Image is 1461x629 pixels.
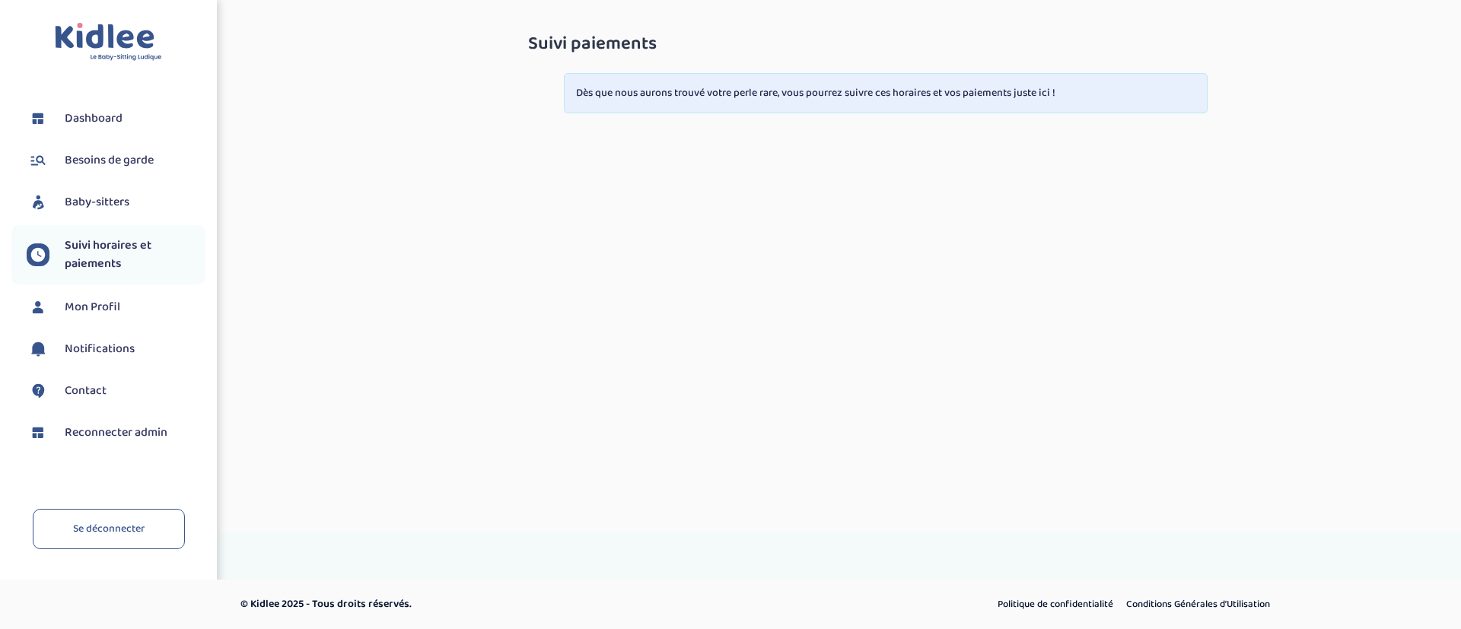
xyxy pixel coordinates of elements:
[27,107,205,130] a: Dashboard
[27,380,49,402] img: contact.svg
[240,596,795,612] p: © Kidlee 2025 - Tous droits réservés.
[33,509,185,549] a: Se déconnecter
[65,110,123,128] span: Dashboard
[992,595,1119,615] a: Politique de confidentialité
[27,421,205,444] a: Reconnecter admin
[65,193,129,211] span: Baby-sitters
[27,338,49,361] img: notification.svg
[576,85,1195,101] p: Dès que nous aurons trouvé votre perle rare, vous pourrez suivre ces horaires et vos paiements ju...
[55,23,162,62] img: logo.svg
[27,296,205,319] a: Mon Profil
[27,191,205,214] a: Baby-sitters
[27,149,205,172] a: Besoins de garde
[27,149,49,172] img: besoin.svg
[27,421,49,444] img: dashboard.svg
[65,237,205,273] span: Suivi horaires et paiements
[65,151,154,170] span: Besoins de garde
[27,243,49,266] img: suivihoraire.svg
[65,340,135,358] span: Notifications
[27,380,205,402] a: Contact
[65,298,120,316] span: Mon Profil
[1121,595,1275,615] a: Conditions Générales d’Utilisation
[65,382,107,400] span: Contact
[27,107,49,130] img: dashboard.svg
[27,338,205,361] a: Notifications
[65,424,167,442] span: Reconnecter admin
[528,34,657,54] span: Suivi paiements
[27,191,49,214] img: babysitters.svg
[27,237,205,273] a: Suivi horaires et paiements
[27,296,49,319] img: profil.svg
